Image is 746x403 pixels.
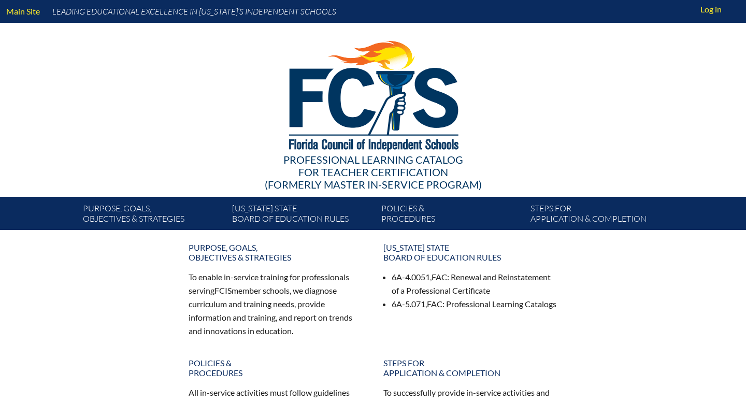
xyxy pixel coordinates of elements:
a: Policies &Procedures [182,354,369,382]
a: Main Site [2,4,44,18]
div: Professional Learning Catalog (formerly Master In-service Program) [75,153,671,191]
span: for Teacher Certification [298,166,448,178]
span: FAC [427,299,442,309]
a: Steps forapplication & completion [377,354,564,382]
a: Purpose, goals,objectives & strategies [182,238,369,266]
a: [US_STATE] StateBoard of Education rules [377,238,564,266]
li: 6A-4.0051, : Renewal and Reinstatement of a Professional Certificate [392,270,557,297]
p: To enable in-service training for professionals serving member schools, we diagnose curriculum an... [189,270,363,337]
a: Purpose, goals,objectives & strategies [79,201,228,230]
a: Steps forapplication & completion [526,201,676,230]
span: FCIS [214,285,232,295]
a: Policies &Procedures [377,201,526,230]
span: FAC [432,272,447,282]
img: FCISlogo221.eps [266,23,480,164]
span: Log in [700,3,722,16]
a: [US_STATE] StateBoard of Education rules [228,201,377,230]
li: 6A-5.071, : Professional Learning Catalogs [392,297,557,311]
